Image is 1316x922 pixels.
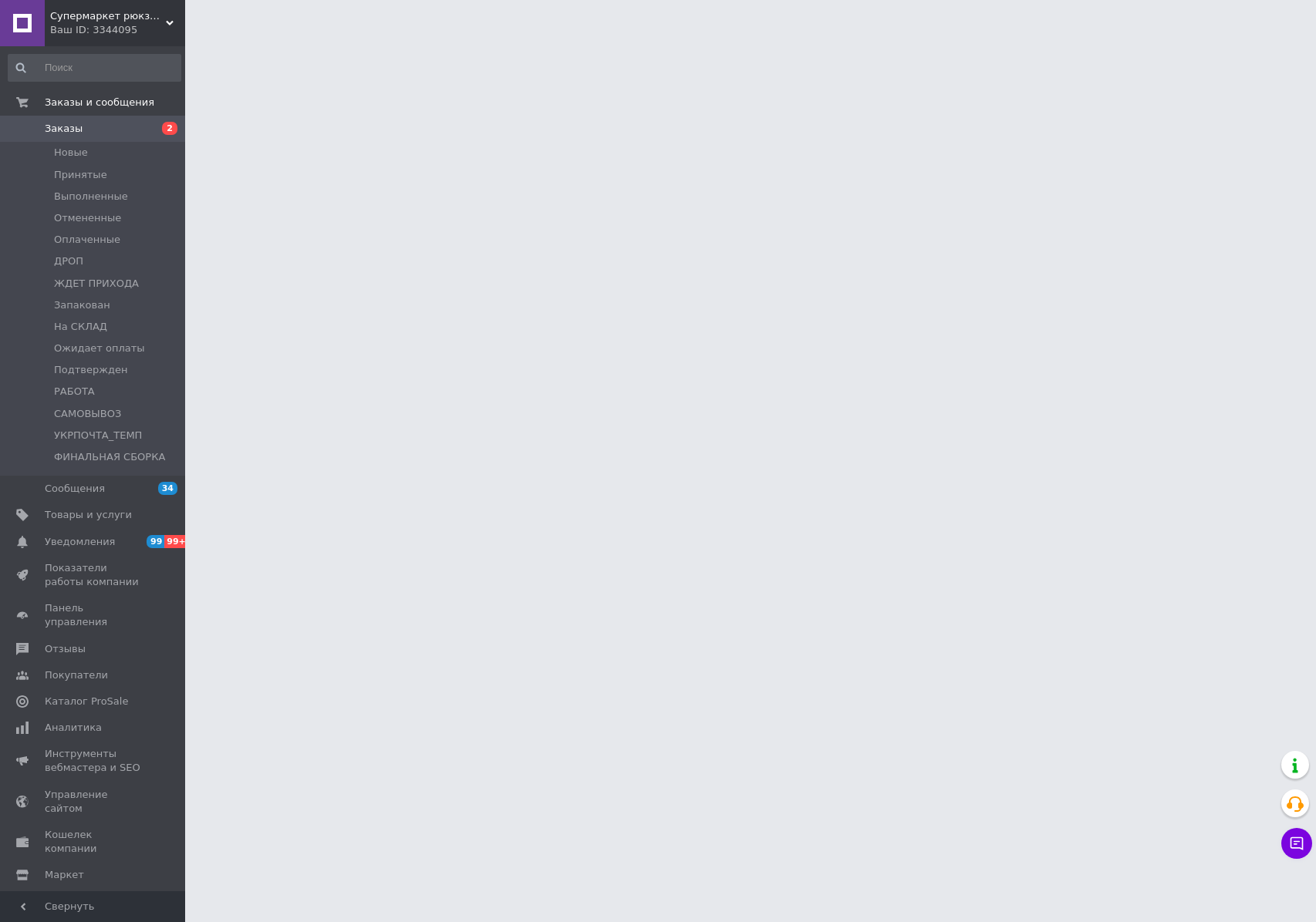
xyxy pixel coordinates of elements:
span: Заказы [45,122,83,136]
span: Сообщения [45,482,105,496]
span: На СКЛАД [54,320,107,334]
span: Аналитика [45,721,102,735]
div: Ваш ID: 3344095 [50,23,185,37]
span: Каталог ProSale [45,695,128,708]
span: 34 [158,482,177,495]
span: Запакован [54,298,110,312]
span: УКРПОЧТА_ТЕМП [54,429,142,442]
span: Панель управления [45,601,143,629]
span: Оплаченные [54,233,120,247]
span: Ожидает оплаты [54,342,145,355]
span: РАБОТА [54,385,95,399]
span: САМОВЫВОЗ [54,407,121,421]
span: Инструменты вебмастера и SEO [45,747,143,775]
span: Маркет [45,868,84,882]
span: Уведомления [45,535,115,549]
span: Отмененные [54,211,121,225]
span: Подтвержден [54,363,127,377]
span: Товары и услуги [45,508,132,522]
span: Кошелек компании [45,828,143,856]
span: 99+ [164,535,190,548]
span: Отзывы [45,642,86,656]
span: ФИНАЛЬНАЯ СБОРКА [54,450,165,464]
span: Показатели работы компании [45,561,143,589]
input: Поиск [8,54,181,82]
span: Заказы и сообщения [45,96,154,109]
span: Принятые [54,168,107,182]
span: 99 [147,535,164,548]
span: Супермаркет рюкзаков "Rukzak-market" [50,9,166,23]
span: ЖДЕТ ПРИХОДА [54,277,139,291]
span: Выполненные [54,190,128,204]
span: 2 [162,122,177,135]
span: Покупатели [45,668,108,682]
span: ДРОП [54,254,83,268]
button: Чат с покупателем [1281,828,1312,859]
span: Управление сайтом [45,788,143,816]
span: Новые [54,146,88,160]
